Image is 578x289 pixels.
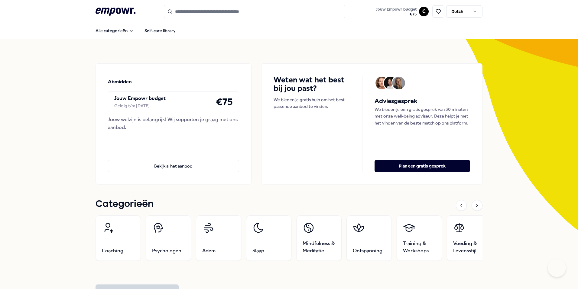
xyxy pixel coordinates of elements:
[202,247,216,254] span: Adem
[274,96,350,110] p: We bieden je gratis hulp om het best passende aanbod te vinden.
[548,259,566,277] iframe: Help Scout Beacon - Open
[96,197,154,212] h1: Categorieën
[274,76,350,93] h4: Weten wat het best bij jou past?
[114,95,166,102] p: Jouw Empowr budget
[419,7,429,16] button: C
[114,102,166,109] div: Geldig t/m [DATE]
[346,215,392,261] a: Ontspanning
[353,247,382,254] span: Ontspanning
[403,240,436,254] span: Training & Workshops
[91,25,138,37] button: Alle categorieën
[152,247,181,254] span: Psychologen
[384,77,397,89] img: Avatar
[376,7,417,12] span: Jouw Empowr budget
[392,77,405,89] img: Avatar
[376,12,417,17] span: € 75
[108,150,239,172] a: Bekijk al het aanbod
[91,25,180,37] nav: Main
[296,215,342,261] a: Mindfulness & Meditatie
[375,6,418,18] button: Jouw Empowr budget€75
[375,106,470,126] p: We bieden je een gratis gesprek van 30 minuten met onze well-being adviseur. Deze helpt je met he...
[375,77,388,89] img: Avatar
[164,5,345,18] input: Search for products, categories or subcategories
[96,215,141,261] a: Coaching
[108,160,239,172] button: Bekijk al het aanbod
[140,25,180,37] a: Self-care library
[447,215,492,261] a: Voeding & Levensstijl
[246,215,291,261] a: Slaap
[102,247,123,254] span: Coaching
[216,94,233,109] h4: € 75
[373,5,419,18] a: Jouw Empowr budget€75
[397,215,442,261] a: Training & Workshops
[108,78,132,86] p: Abmidden
[196,215,241,261] a: Adem
[375,96,470,106] h5: Adviesgesprek
[146,215,191,261] a: Psychologen
[453,240,486,254] span: Voeding & Levensstijl
[375,160,470,172] button: Plan een gratis gesprek
[303,240,335,254] span: Mindfulness & Meditatie
[108,116,239,131] div: Jouw welzijn is belangrijk! Wij supporten je graag met ons aanbod.
[252,247,264,254] span: Slaap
